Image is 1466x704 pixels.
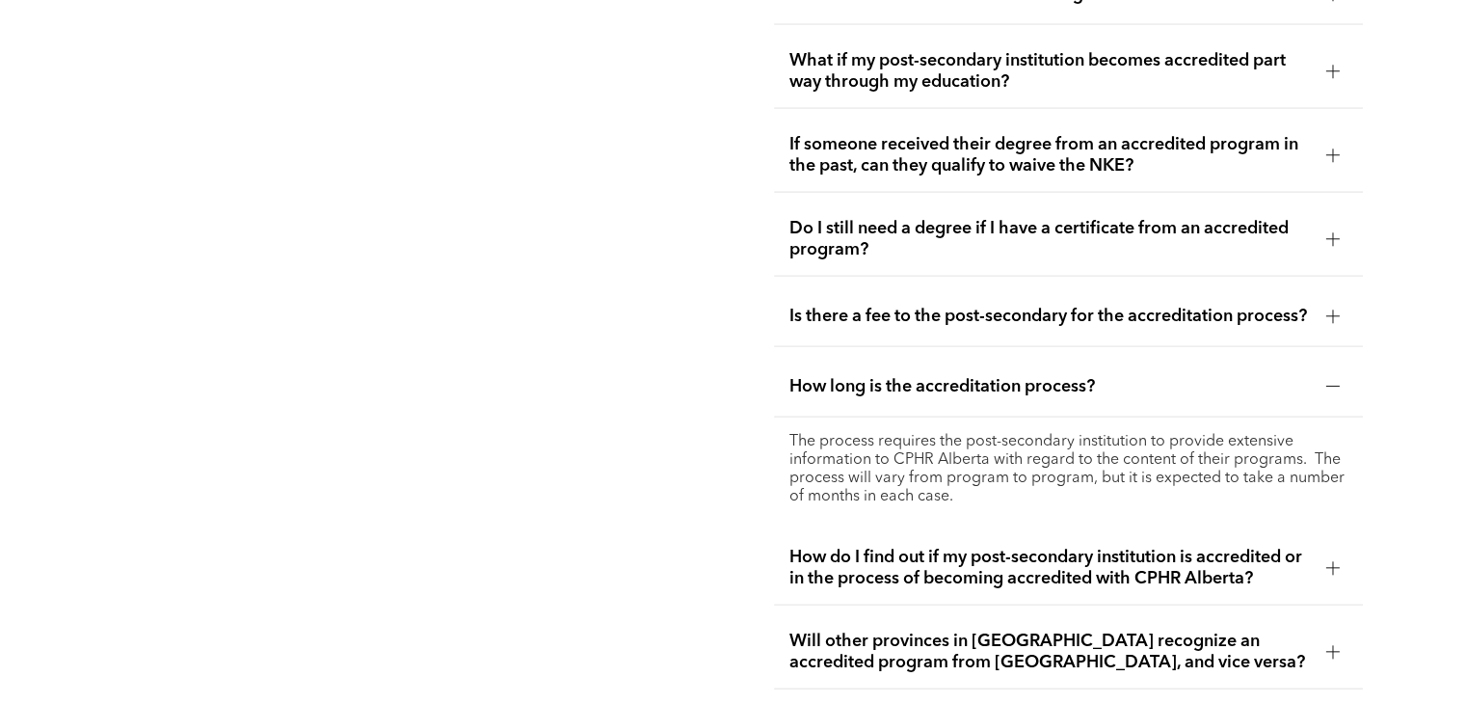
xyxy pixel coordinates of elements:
[789,306,1310,327] span: Is there a fee to the post-secondary for the accreditation process?
[789,376,1310,397] span: How long is the accreditation process?
[789,547,1310,589] span: How do I find out if my post-secondary institution is accredited or in the process of becoming ac...
[789,631,1310,673] span: Will other provinces in [GEOGRAPHIC_DATA] recognize an accredited program from [GEOGRAPHIC_DATA],...
[789,433,1346,506] p: The process requires the post-secondary institution to provide extensive information to CPHR Albe...
[789,134,1310,176] span: If someone received their degree from an accredited program in the past, can they qualify to waiv...
[789,218,1310,260] span: Do I still need a degree if I have a certificate from an accredited program?
[789,50,1310,93] span: What if my post-secondary institution becomes accredited part way through my education?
